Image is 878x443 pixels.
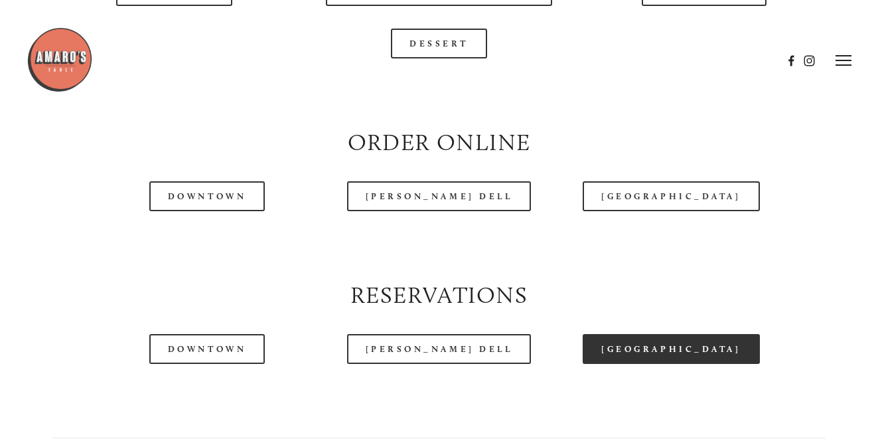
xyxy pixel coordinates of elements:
[52,126,825,159] h2: Order Online
[583,181,759,211] a: [GEOGRAPHIC_DATA]
[347,181,532,211] a: [PERSON_NAME] Dell
[347,334,532,364] a: [PERSON_NAME] Dell
[149,181,265,211] a: Downtown
[52,279,825,311] h2: Reservations
[27,27,93,93] img: Amaro's Table
[583,334,759,364] a: [GEOGRAPHIC_DATA]
[149,334,265,364] a: Downtown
